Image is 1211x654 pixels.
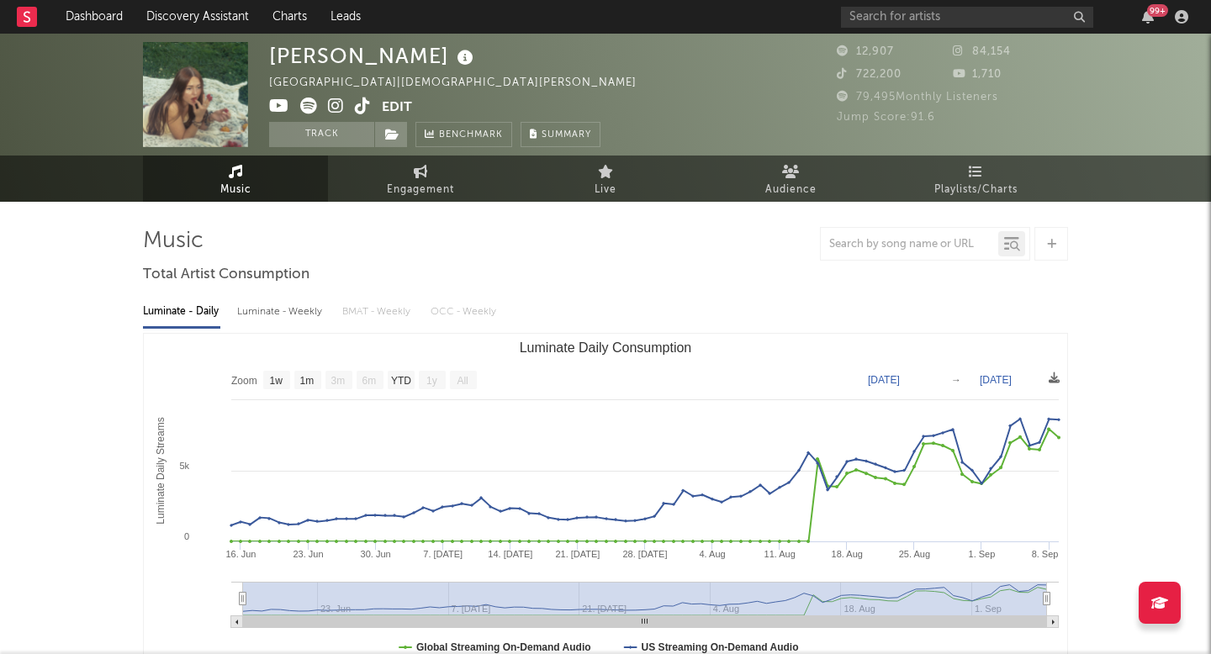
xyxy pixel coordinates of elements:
text: 3m [331,375,346,387]
a: Playlists/Charts [883,156,1068,202]
text: 28. [DATE] [623,549,668,559]
text: 7. [DATE] [423,549,463,559]
span: 12,907 [837,46,894,57]
a: Music [143,156,328,202]
a: Audience [698,156,883,202]
text: YTD [391,375,411,387]
text: 1y [426,375,437,387]
span: Live [595,180,616,200]
text: 1w [270,375,283,387]
span: Summary [542,130,591,140]
div: [GEOGRAPHIC_DATA] | [DEMOGRAPHIC_DATA][PERSON_NAME] [269,73,656,93]
text: 0 [184,531,189,541]
a: Live [513,156,698,202]
button: Track [269,122,374,147]
span: Jump Score: 91.6 [837,112,935,123]
button: Edit [382,98,412,119]
text: 16. Jun [225,549,256,559]
text: 25. Aug [899,549,930,559]
span: Audience [765,180,817,200]
input: Search by song name or URL [821,238,998,251]
text: [DATE] [980,374,1012,386]
text: Luminate Daily Streams [155,417,167,524]
text: 1m [300,375,315,387]
span: 84,154 [953,46,1011,57]
text: 14. [DATE] [488,549,532,559]
div: Luminate - Daily [143,298,220,326]
span: Total Artist Consumption [143,265,309,285]
text: 1. Sep [969,549,996,559]
button: Summary [521,122,600,147]
text: 5k [179,461,189,471]
span: Engagement [387,180,454,200]
text: 23. Jun [293,549,323,559]
text: 18. Aug [832,549,863,559]
a: Engagement [328,156,513,202]
div: [PERSON_NAME] [269,42,478,70]
span: Playlists/Charts [934,180,1018,200]
text: Luminate Daily Consumption [520,340,692,355]
text: 21. [DATE] [555,549,600,559]
input: Search for artists [841,7,1093,28]
text: 4. Aug [699,549,725,559]
span: 79,495 Monthly Listeners [837,92,998,103]
text: 8. Sep [1032,549,1059,559]
text: [DATE] [868,374,900,386]
text: 30. Jun [361,549,391,559]
text: → [951,374,961,386]
text: 11. Aug [764,549,796,559]
text: US Streaming On-Demand Audio [642,641,799,653]
button: 99+ [1142,10,1154,24]
span: Music [220,180,251,200]
div: 99 + [1147,4,1168,17]
text: Zoom [231,375,257,387]
text: 6m [362,375,377,387]
a: Benchmark [415,122,512,147]
span: 1,710 [953,69,1002,80]
div: Luminate - Weekly [237,298,325,326]
text: Global Streaming On-Demand Audio [416,641,591,653]
text: All [457,375,468,387]
span: Benchmark [439,125,503,145]
span: 722,200 [837,69,902,80]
